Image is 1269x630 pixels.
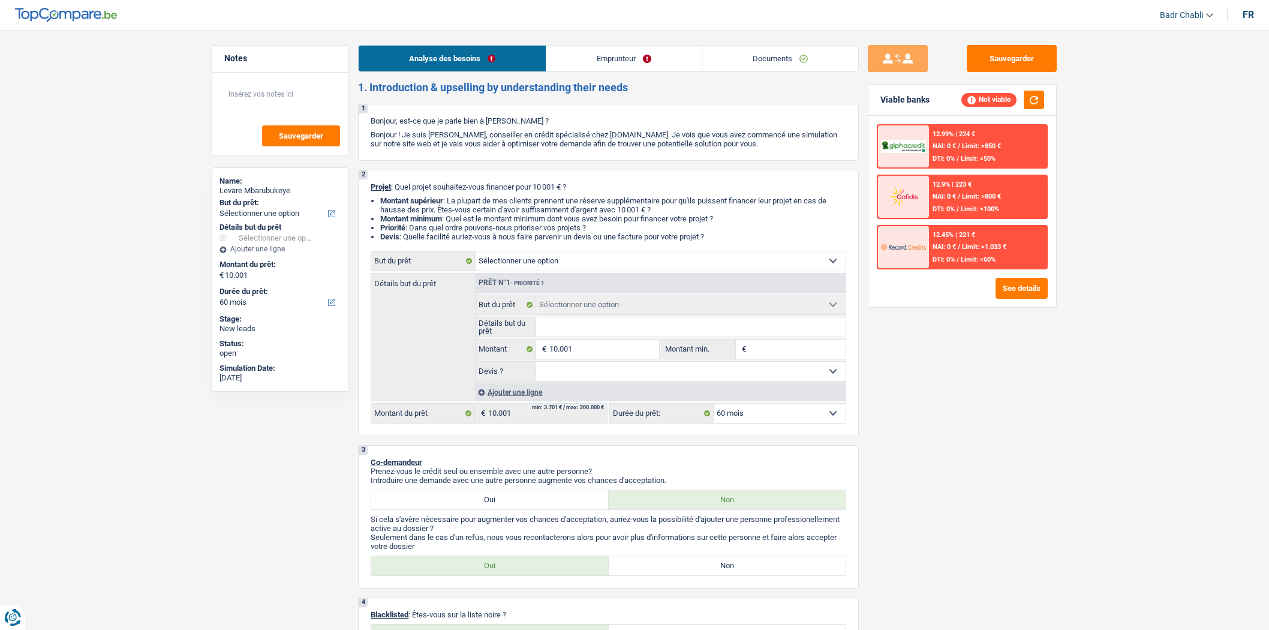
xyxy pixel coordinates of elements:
p: : Êtes-vous sur la liste noire ? [371,610,846,619]
li: : Dans quel ordre pouvons-nous prioriser vos projets ? [380,223,846,232]
div: 12.9% | 223 € [933,181,972,188]
label: But du prêt: [219,198,339,208]
span: € [536,340,549,359]
strong: Montant minimum [380,214,442,223]
div: Ajouter une ligne [219,245,341,253]
div: 2 [359,170,368,179]
div: Détails but du prêt [219,223,341,232]
label: Non [609,490,846,509]
div: New leads [219,324,341,334]
label: Montant min. [662,340,735,359]
li: : La plupart de mes clients prennent une réserve supplémentaire pour qu'ils puissent financer leu... [380,196,846,214]
span: NAI: 0 € [933,243,956,251]
li: : Quel est le montant minimum dont vous avez besoin pour financer votre projet ? [380,214,846,223]
label: Montant du prêt [371,404,475,423]
label: Montant [476,340,536,359]
div: open [219,349,341,358]
img: Record Credits [881,236,925,258]
span: Badr Chabli [1160,10,1203,20]
span: / [958,243,960,251]
a: Documents [702,46,858,71]
span: / [957,256,959,263]
span: € [736,340,749,359]
span: NAI: 0 € [933,193,956,200]
div: fr [1243,9,1254,20]
span: Limit: <100% [961,205,999,213]
p: Si cela s'avère nécessaire pour augmenter vos chances d'acceptation, auriez-vous la possibilité d... [371,515,846,533]
div: min: 3.701 € / max: 200.000 € [532,405,604,410]
label: Devis ? [476,362,536,381]
div: Ajouter une ligne [475,383,846,401]
span: / [958,142,960,150]
p: Prenez-vous le crédit seul ou ensemble avec une autre personne? [371,467,846,476]
span: € [475,404,488,423]
div: 12.45% | 221 € [933,231,975,239]
a: Analyse des besoins [359,46,546,71]
span: Devis [380,232,399,241]
div: 12.99% | 224 € [933,130,975,138]
p: Seulement dans le cas d'un refus, nous vous recontacterons alors pour avoir plus d'informations s... [371,533,846,551]
h2: 1. Introduction & upselling by understanding their needs [358,81,859,94]
span: Co-demandeur [371,458,422,467]
label: Détails but du prêt [476,317,536,337]
img: TopCompare Logo [15,8,117,22]
label: Oui [371,490,609,509]
span: Limit: <50% [961,155,996,163]
h5: Notes [224,53,336,64]
span: Sauvegarder [279,132,323,140]
div: Name: [219,176,341,186]
span: Limit: >850 € [962,142,1001,150]
div: Prêt n°1 [476,279,548,287]
label: Durée du prêt: [610,404,714,423]
div: 1 [359,104,368,113]
p: : Quel projet souhaitez-vous financer pour 10 001 € ? [371,182,846,191]
p: Bonjour, est-ce que je parle bien à [PERSON_NAME] ? [371,116,846,125]
p: Introduire une demande avec une autre personne augmente vos chances d'acceptation. [371,476,846,485]
a: Emprunteur [546,46,702,71]
span: Limit: <60% [961,256,996,263]
span: DTI: 0% [933,256,955,263]
div: [DATE] [219,373,341,383]
span: Limit: >800 € [962,193,1001,200]
label: Détails but du prêt [371,274,475,287]
button: See details [996,278,1048,299]
span: DTI: 0% [933,155,955,163]
div: Levare Mbarubukeye [219,186,341,196]
div: Status: [219,339,341,349]
label: But du prêt [371,251,476,271]
label: Durée du prêt: [219,287,339,296]
label: Non [609,556,846,575]
span: / [957,205,959,213]
span: € [219,271,224,280]
span: Limit: >1.033 € [962,243,1006,251]
button: Sauvegarder [967,45,1057,72]
div: 3 [359,446,368,455]
strong: Priorité [380,223,405,232]
li: : Quelle facilité auriez-vous à nous faire parvenir un devis ou une facture pour votre projet ? [380,232,846,241]
label: Oui [371,556,609,575]
div: Stage: [219,314,341,324]
div: Simulation Date: [219,364,341,373]
label: Montant du prêt: [219,260,339,269]
button: Sauvegarder [262,125,340,146]
strong: Montant supérieur [380,196,443,205]
div: 4 [359,598,368,607]
label: But du prêt [476,295,536,314]
div: Viable banks [880,95,930,105]
img: AlphaCredit [881,140,925,154]
span: / [957,155,959,163]
span: NAI: 0 € [933,142,956,150]
span: Projet [371,182,391,191]
span: - Priorité 1 [510,280,545,286]
span: Blacklisted [371,610,408,619]
a: Badr Chabli [1150,5,1213,25]
p: Bonjour ! Je suis [PERSON_NAME], conseiller en crédit spécialisé chez [DOMAIN_NAME]. Je vois que ... [371,130,846,148]
span: / [958,193,960,200]
span: DTI: 0% [933,205,955,213]
div: Not viable [961,93,1017,106]
img: Cofidis [881,185,925,208]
